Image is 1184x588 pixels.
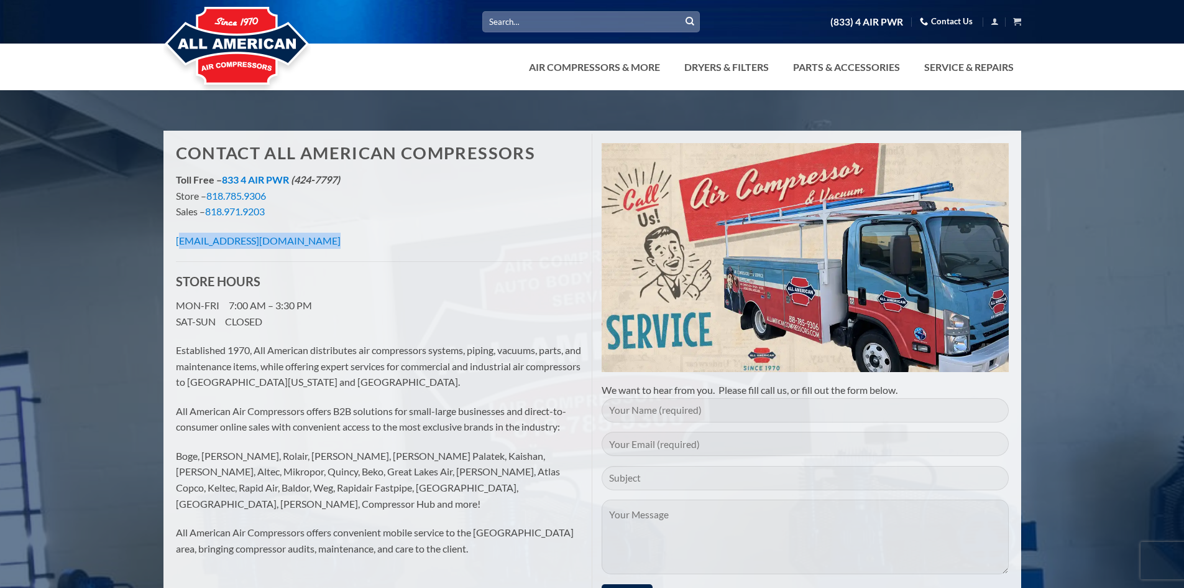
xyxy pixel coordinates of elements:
[602,432,1009,456] input: Your Email (required)
[176,143,583,164] h1: Contact All American Compressors
[482,11,700,32] input: Search…
[205,205,265,217] a: 818.971.9203
[991,14,999,29] a: Login
[677,55,776,80] a: Dryers & Filters
[917,55,1021,80] a: Service & Repairs
[176,448,583,511] p: Boge, [PERSON_NAME], Rolair, [PERSON_NAME], [PERSON_NAME] Palatek, Kaishan, [PERSON_NAME], Altec,...
[920,12,973,31] a: Contact Us
[176,274,260,289] strong: STORE HOURS
[222,174,289,185] a: 833 4 AIR PWR
[786,55,907,80] a: Parts & Accessories
[1013,14,1021,29] a: View cart
[176,342,583,390] p: Established 1970, All American distributes air compressors systems, piping, vacuums, parts, and m...
[176,174,340,185] strong: Toll Free –
[176,172,583,220] p: Store – Sales –
[176,403,583,435] p: All American Air Compressors offers B2B solutions for small-large businesses and direct-to-consum...
[206,190,266,202] a: 818.785.9306
[176,525,583,556] p: All American Air Compressors offers convenient mobile service to the [GEOGRAPHIC_DATA] area, brin...
[521,55,668,80] a: Air Compressors & More
[602,398,1009,422] input: Your Name (required)
[830,11,903,33] a: (833) 4 AIR PWR
[176,235,341,246] a: [EMAIL_ADDRESS][DOMAIN_NAME]
[176,297,583,329] p: MON-FRI 7:00 AM – 3:30 PM SAT-SUN CLOSED
[681,12,699,31] button: Submit
[602,466,1009,490] input: Subject
[291,174,340,185] em: (424-7797)
[602,143,1009,372] img: Air Compressor Service
[602,382,1009,398] p: We want to hear from you. Please fill call us, or fill out the form below.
